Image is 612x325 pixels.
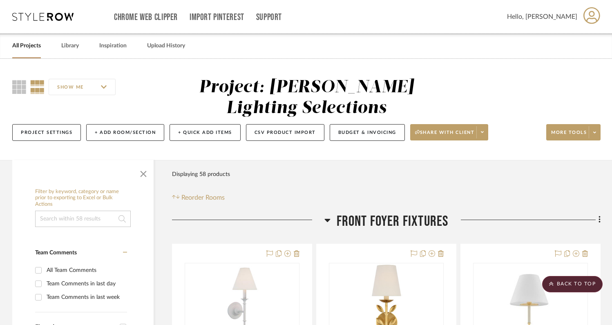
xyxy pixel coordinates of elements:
[61,40,79,51] a: Library
[410,124,489,140] button: Share with client
[337,213,449,230] span: FRONT FOYER FIXTURES
[415,129,475,142] span: Share with client
[181,193,225,203] span: Reorder Rooms
[12,40,41,51] a: All Projects
[99,40,127,51] a: Inspiration
[147,40,185,51] a: Upload History
[47,277,125,290] div: Team Comments in last day
[114,14,178,21] a: Chrome Web Clipper
[172,166,230,183] div: Displaying 58 products
[256,14,282,21] a: Support
[551,129,587,142] span: More tools
[86,124,164,141] button: + Add Room/Section
[47,264,125,277] div: All Team Comments
[172,193,225,203] button: Reorder Rooms
[35,189,131,208] h6: Filter by keyword, category or name prior to exporting to Excel or Bulk Actions
[546,124,601,140] button: More tools
[35,211,131,227] input: Search within 58 results
[47,291,125,304] div: Team Comments in last week
[507,12,577,22] span: Hello, [PERSON_NAME]
[330,124,405,141] button: Budget & Invoicing
[199,79,414,117] div: Project: [PERSON_NAME] Lighting Selections
[190,14,244,21] a: Import Pinterest
[135,164,152,180] button: Close
[170,124,241,141] button: + Quick Add Items
[246,124,324,141] button: CSV Product Import
[12,124,81,141] button: Project Settings
[542,276,603,292] scroll-to-top-button: BACK TO TOP
[35,250,77,256] span: Team Comments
